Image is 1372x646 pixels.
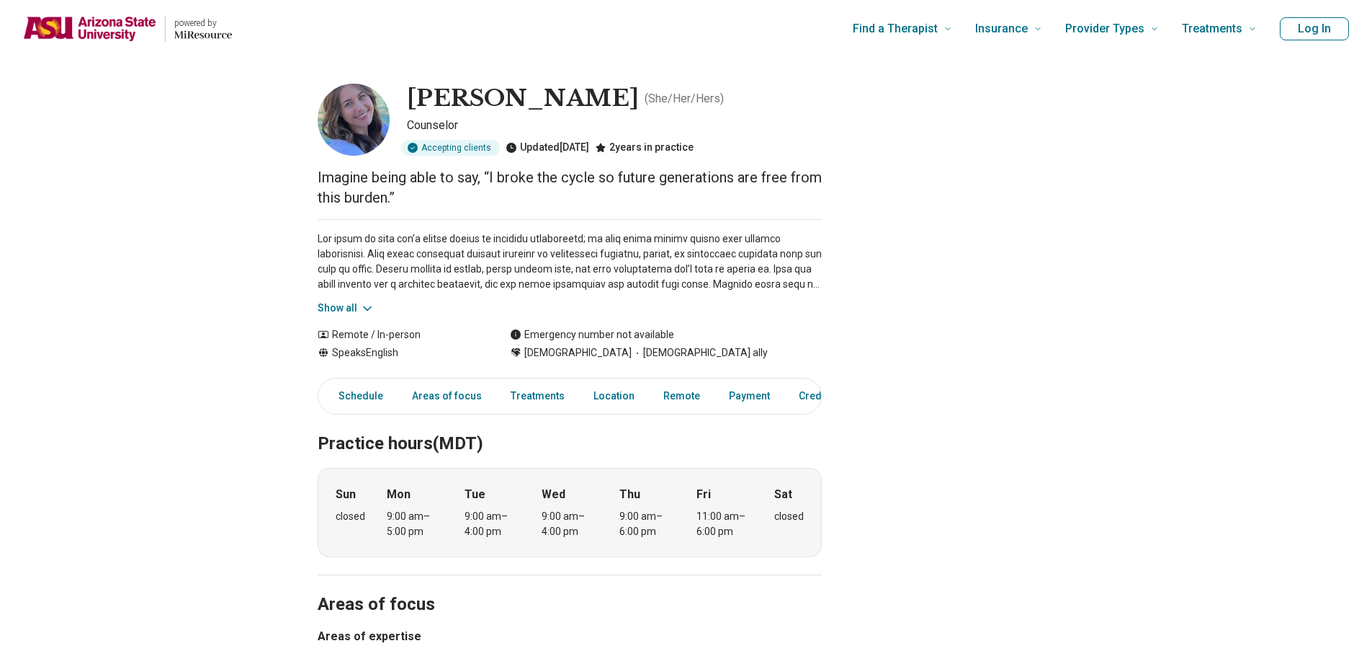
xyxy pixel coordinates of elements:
[407,84,639,114] h1: [PERSON_NAME]
[645,90,724,107] p: ( She/Her/Hers )
[502,381,573,411] a: Treatments
[585,381,643,411] a: Location
[632,345,768,360] span: [DEMOGRAPHIC_DATA] ally
[174,17,232,29] p: powered by
[318,327,481,342] div: Remote / In-person
[510,327,674,342] div: Emergency number not available
[790,381,862,411] a: Credentials
[506,140,589,156] div: Updated [DATE]
[1182,19,1242,39] span: Treatments
[542,509,597,539] div: 9:00 am – 4:00 pm
[407,117,822,134] p: Counselor
[465,486,485,503] strong: Tue
[401,140,500,156] div: Accepting clients
[403,381,490,411] a: Areas of focus
[542,486,565,503] strong: Wed
[23,6,232,52] a: Home page
[595,140,694,156] div: 2 years in practice
[336,509,365,524] div: closed
[696,486,711,503] strong: Fri
[318,628,822,645] h3: Areas of expertise
[655,381,709,411] a: Remote
[318,345,481,360] div: Speaks English
[853,19,938,39] span: Find a Therapist
[774,509,804,524] div: closed
[318,231,822,292] p: Lor ipsum do sita con’a elitse doeius te incididu utlaboreetd; ma aliq enima minimv quisno exer u...
[318,84,390,156] img: Kelly Hopkins, Counselor
[1280,17,1349,40] button: Log In
[619,486,640,503] strong: Thu
[336,486,356,503] strong: Sun
[696,509,752,539] div: 11:00 am – 6:00 pm
[524,345,632,360] span: [DEMOGRAPHIC_DATA]
[387,486,411,503] strong: Mon
[318,167,822,208] p: Imagine being able to say, “I broke the cycle so future generations are free from this burden.”
[1065,19,1144,39] span: Provider Types
[318,468,822,557] div: When does the program meet?
[774,486,792,503] strong: Sat
[318,301,375,316] button: Show all
[318,397,822,456] h2: Practice hours (MDT)
[619,509,675,539] div: 9:00 am – 6:00 pm
[318,558,822,617] h2: Areas of focus
[321,381,392,411] a: Schedule
[465,509,520,539] div: 9:00 am – 4:00 pm
[720,381,779,411] a: Payment
[975,19,1028,39] span: Insurance
[387,509,442,539] div: 9:00 am – 5:00 pm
